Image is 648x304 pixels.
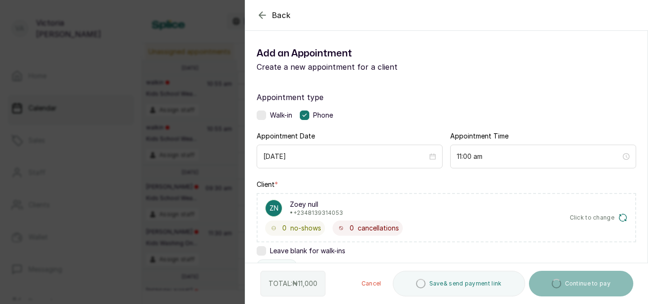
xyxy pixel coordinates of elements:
span: Leave blank for walk-ins [270,246,345,256]
h1: Add an Appointment [257,46,446,61]
span: 0 [350,223,354,233]
p: Zoey null [290,200,343,209]
label: Appointment Date [257,131,315,141]
button: Save& send payment link [393,271,525,296]
p: Create a new appointment for a client [257,61,446,73]
span: Click to change [570,214,615,221]
input: Select time [457,151,621,162]
button: View Client [257,259,297,272]
span: cancellations [358,223,399,233]
button: Click to change [570,213,628,222]
p: • +234 8139314053 [290,209,343,217]
span: 11,000 [298,279,317,287]
p: Zn [269,203,278,213]
button: Continue to pay [529,271,634,296]
button: Cancel [354,271,389,296]
span: Phone [313,111,333,120]
label: Client [257,180,278,189]
input: Select date [263,151,427,162]
span: no-shows [290,223,321,233]
span: Back [272,9,291,21]
p: TOTAL: ₦ [268,279,317,288]
span: Walk-in [270,111,292,120]
span: 0 [282,223,287,233]
label: Appointment type [257,92,636,103]
label: Appointment Time [450,131,509,141]
button: Back [257,9,291,21]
